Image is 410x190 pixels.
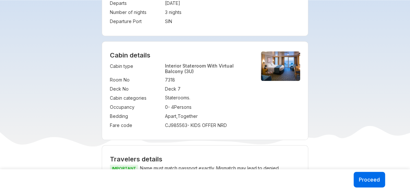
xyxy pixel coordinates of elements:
button: Proceed [354,172,385,187]
td: 7318 [165,75,250,84]
td: Occupancy [110,103,162,112]
td: : [162,121,165,130]
td: Deck No [110,84,162,94]
td: : [162,62,165,75]
td: : [162,94,165,103]
p: Interior Stateroom With Virtual Balcony [165,63,250,74]
td: : [162,8,165,17]
td: : [162,17,165,26]
td: Cabin categories [110,94,162,103]
td: 0 - 4 Persons [165,103,250,112]
td: Number of nights [110,8,162,17]
td: Cabin type [110,62,162,75]
div: CJ985563 - KIDS OFFER NRD [165,122,250,129]
td: : [162,103,165,112]
p: Staterooms. [165,95,250,100]
td: : [162,75,165,84]
td: Bedding [110,112,162,121]
h2: Travelers details [110,155,300,163]
td: : [162,112,165,121]
h4: Cabin details [110,51,300,59]
td: : [162,84,165,94]
td: 3 nights [165,8,300,17]
span: (3U) [184,69,194,74]
td: Deck 7 [165,84,250,94]
span: IMPORTANT [110,165,138,172]
td: Room No [110,75,162,84]
td: SIN [165,17,300,26]
span: Apart , [165,113,178,119]
p: Name must match passport exactly. Mismatch may lead to denied boarding. [110,164,300,180]
td: Fare code [110,121,162,130]
span: Together [178,113,198,119]
td: Departure Port [110,17,162,26]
